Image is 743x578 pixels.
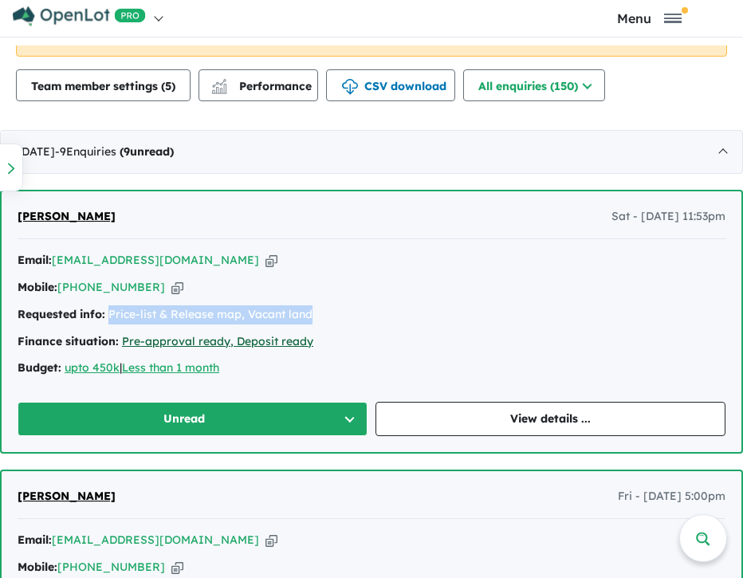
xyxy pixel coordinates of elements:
span: [PERSON_NAME] [18,209,116,223]
button: Copy [265,252,277,269]
a: [PERSON_NAME] [18,207,116,226]
strong: Requested info: [18,307,105,321]
strong: Mobile: [18,560,57,574]
span: [PERSON_NAME] [18,489,116,503]
img: Openlot PRO Logo White [13,6,146,26]
button: Team member settings (5) [16,69,191,101]
a: View details ... [375,402,725,436]
button: All enquiries (150) [463,69,605,101]
button: Copy [171,279,183,296]
span: Performance [214,79,312,93]
a: Pre-approval ready, Deposit ready [122,334,313,348]
span: Sat - [DATE] 11:53pm [611,207,725,226]
button: Performance [199,69,318,101]
a: [PHONE_NUMBER] [57,280,165,294]
img: line-chart.svg [212,79,226,88]
span: - 9 Enquir ies [55,144,174,159]
span: 5 [165,79,171,93]
strong: Budget: [18,360,61,375]
span: Fri - [DATE] 5:00pm [618,487,725,506]
a: [PHONE_NUMBER] [57,560,165,574]
strong: ( unread) [120,144,174,159]
a: [EMAIL_ADDRESS][DOMAIN_NAME] [52,533,259,547]
button: Copy [171,559,183,576]
div: Price-list & Release map, Vacant land [18,305,725,324]
button: Copy [265,532,277,549]
strong: Email: [18,253,52,267]
span: 9 [124,144,130,159]
strong: Finance situation: [18,334,119,348]
a: upto 450k [65,360,120,375]
a: [PERSON_NAME] [18,487,116,506]
img: bar-chart.svg [211,84,227,94]
button: Unread [18,402,368,436]
button: CSV download [326,69,455,101]
button: Toggle navigation [560,10,740,26]
div: | [18,359,725,378]
a: [EMAIL_ADDRESS][DOMAIN_NAME] [52,253,259,267]
img: download icon [342,79,358,95]
strong: Mobile: [18,280,57,294]
a: Less than 1 month [122,360,219,375]
strong: Email: [18,533,52,547]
